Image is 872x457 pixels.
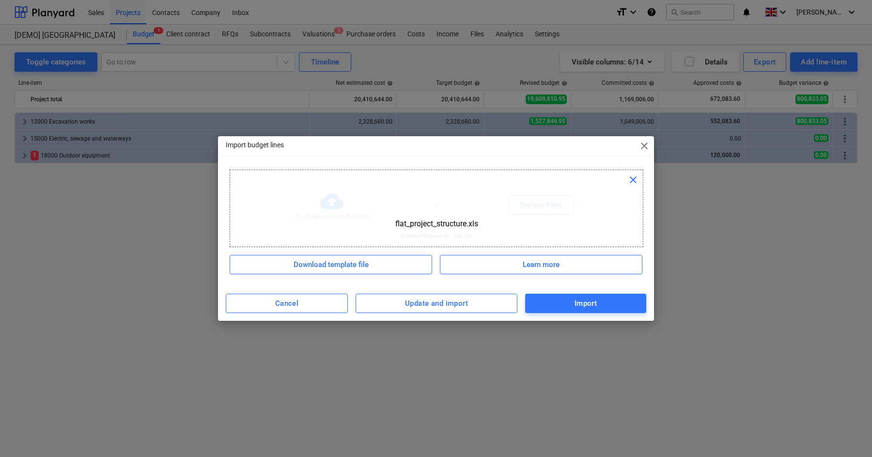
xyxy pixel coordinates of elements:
button: Download template file [230,255,432,274]
span: close [627,174,639,186]
button: Update and import [356,294,517,313]
div: Import [575,297,597,310]
span: close [638,140,650,152]
div: Cancel [275,297,299,310]
div: flat_project_structure.xlsTry dropping some files hereorBrowse FilesAccepted file types-.xls, .xl... [230,170,643,247]
div: Learn more [523,258,560,271]
button: Cancel [226,294,348,313]
button: Learn more [440,255,642,274]
div: Update and import [405,297,468,310]
div: flat_project_structure.xls [395,188,478,228]
iframe: Chat Widget [824,410,872,457]
button: Import [525,294,646,313]
div: Download template file [294,258,369,271]
p: Import budget lines [226,140,284,150]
